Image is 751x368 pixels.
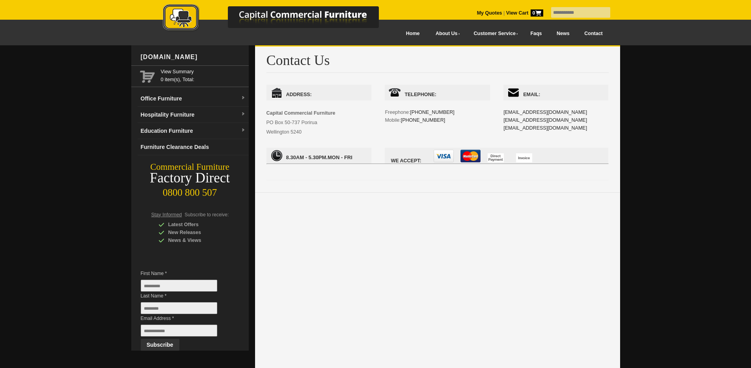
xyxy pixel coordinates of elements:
span: Address: [266,85,371,100]
span: PO Box 50-737 Porirua Wellington 5240 [266,110,335,135]
a: Capital Commercial Furniture Logo [141,4,417,35]
button: Subscribe [141,339,179,351]
div: Freephone: Mobile: [385,85,490,140]
a: Hospitality Furnituredropdown [138,107,249,123]
span: 0 [531,9,543,17]
span: First Name * [141,269,229,277]
a: Faqs [523,25,550,43]
a: [PHONE_NUMBER] [410,110,455,115]
div: Commercial Furniture [131,162,249,173]
span: We accept: [385,148,608,164]
a: News [549,25,577,43]
a: Contact [577,25,610,43]
h1: Contact Us [266,53,609,73]
input: Email Address * [141,325,217,336]
a: [PHONE_NUMBER] [401,117,445,123]
span: 8.30am - 5.30pm. [286,154,328,160]
span: Stay Informed [151,212,182,217]
div: New Releases [158,229,233,236]
input: First Name * [141,280,217,292]
a: About Us [427,25,465,43]
div: 0800 800 507 [131,183,249,198]
img: invoice [516,153,532,162]
span: 0 item(s), Total: [161,68,246,82]
span: Email Address * [141,314,229,322]
a: My Quotes [477,10,502,16]
a: [EMAIL_ADDRESS][DOMAIN_NAME] [503,125,587,131]
input: Last Name * [141,302,217,314]
strong: View Cart [506,10,543,16]
img: dropdown [241,96,246,100]
span: Mon - Fri [266,148,371,164]
a: Education Furnituredropdown [138,123,249,139]
a: Furniture Clearance Deals [138,139,249,155]
a: View Cart0 [505,10,543,16]
div: Latest Offers [158,221,233,229]
img: Capital Commercial Furniture Logo [141,4,417,33]
span: Telephone: [385,85,490,100]
img: visa [434,150,454,162]
div: News & Views [158,236,233,244]
div: Factory Direct [131,173,249,184]
strong: Capital Commercial Furniture [266,110,335,116]
a: Customer Service [465,25,523,43]
span: Subscribe to receive: [184,212,229,217]
a: [EMAIL_ADDRESS][DOMAIN_NAME] [503,117,587,123]
a: [EMAIL_ADDRESS][DOMAIN_NAME] [503,110,587,115]
img: dropdown [241,112,246,117]
img: mastercard [460,150,481,162]
img: direct payment [488,153,504,162]
img: dropdown [241,128,246,133]
a: Office Furnituredropdown [138,91,249,107]
span: Last Name * [141,292,229,300]
div: [DOMAIN_NAME] [138,45,249,69]
span: Email: [503,85,608,100]
a: View Summary [161,68,246,76]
